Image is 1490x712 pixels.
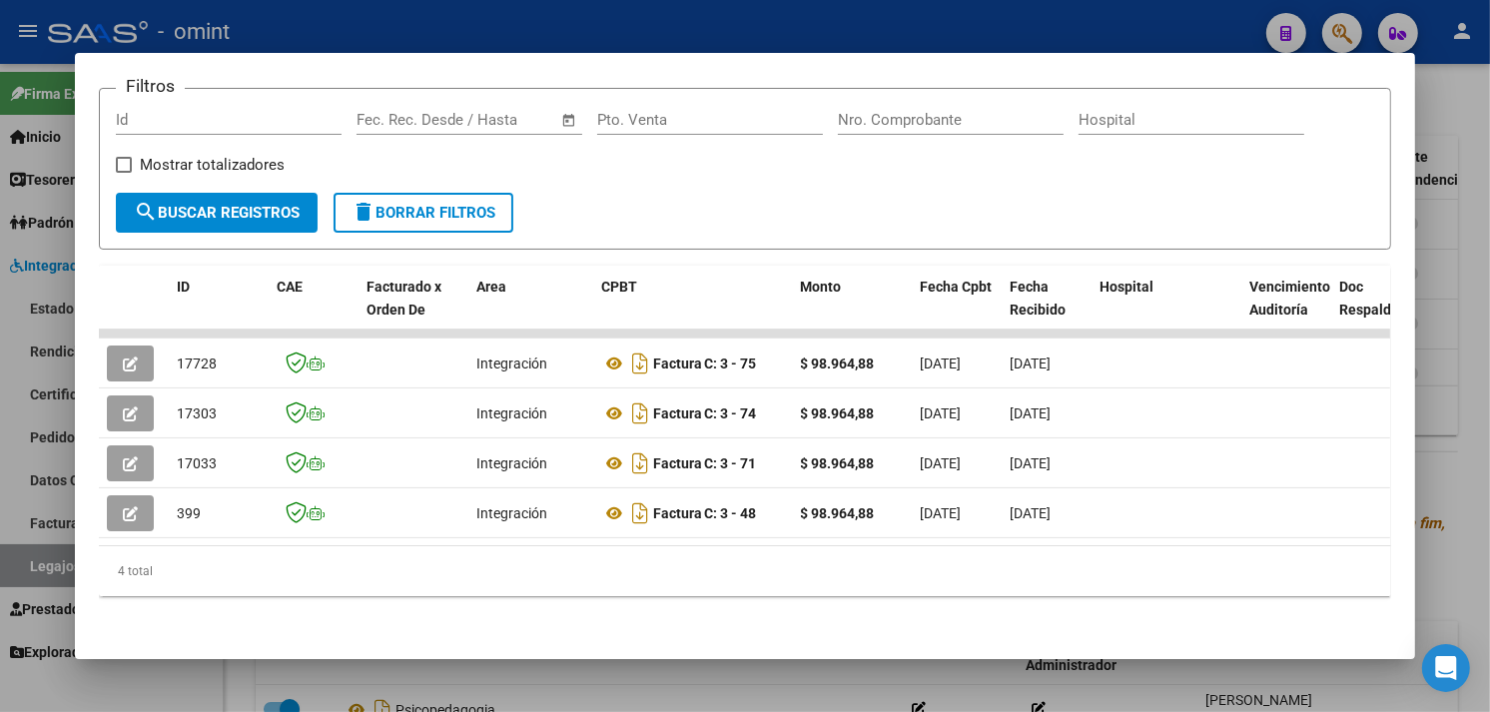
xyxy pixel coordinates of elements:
span: Integración [476,455,547,471]
span: 399 [177,505,201,521]
span: Integración [476,356,547,371]
i: Descargar documento [627,497,653,529]
span: Fecha Recibido [1011,279,1067,318]
datatable-header-cell: Monto [793,266,913,354]
span: [DATE] [1011,455,1052,471]
strong: $ 98.964,88 [801,405,875,421]
strong: $ 98.964,88 [801,505,875,521]
strong: $ 98.964,88 [801,356,875,371]
span: Vencimiento Auditoría [1250,279,1331,318]
i: Descargar documento [627,447,653,479]
datatable-header-cell: Hospital [1093,266,1242,354]
datatable-header-cell: Facturado x Orden De [359,266,468,354]
button: Buscar Registros [116,193,318,233]
datatable-header-cell: Vencimiento Auditoría [1242,266,1332,354]
datatable-header-cell: CAE [269,266,359,354]
datatable-header-cell: Doc Respaldatoria [1332,266,1452,354]
datatable-header-cell: ID [169,266,269,354]
strong: $ 98.964,88 [801,455,875,471]
span: 17303 [177,405,217,421]
span: [DATE] [921,356,962,371]
input: Fecha fin [455,111,552,129]
span: ID [177,279,190,295]
span: CAE [277,279,303,295]
div: Open Intercom Messenger [1422,644,1470,692]
span: [DATE] [921,505,962,521]
button: Borrar Filtros [334,193,513,233]
span: Doc Respaldatoria [1340,279,1430,318]
mat-icon: delete [352,200,375,224]
input: Fecha inicio [357,111,437,129]
strong: Factura C: 3 - 71 [653,455,757,471]
span: [DATE] [921,455,962,471]
span: Integración [476,405,547,421]
span: [DATE] [1011,356,1052,371]
span: [DATE] [921,405,962,421]
span: 17728 [177,356,217,371]
strong: Factura C: 3 - 48 [653,505,757,521]
strong: Factura C: 3 - 74 [653,405,757,421]
span: Facturado x Orden De [367,279,441,318]
span: Hospital [1101,279,1154,295]
span: Borrar Filtros [352,204,495,222]
span: CPBT [601,279,637,295]
datatable-header-cell: Fecha Recibido [1003,266,1093,354]
datatable-header-cell: Area [468,266,593,354]
span: Buscar Registros [134,204,300,222]
datatable-header-cell: Fecha Cpbt [913,266,1003,354]
i: Descargar documento [627,397,653,429]
span: Fecha Cpbt [921,279,993,295]
button: Open calendar [557,109,580,132]
i: Descargar documento [627,348,653,379]
span: [DATE] [1011,405,1052,421]
h3: Filtros [116,73,185,99]
span: Area [476,279,506,295]
datatable-header-cell: CPBT [593,266,793,354]
span: 17033 [177,455,217,471]
strong: Factura C: 3 - 75 [653,356,757,371]
div: 4 total [99,546,1392,596]
span: Monto [801,279,842,295]
mat-icon: search [134,200,158,224]
span: Integración [476,505,547,521]
span: Mostrar totalizadores [140,153,285,177]
span: [DATE] [1011,505,1052,521]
